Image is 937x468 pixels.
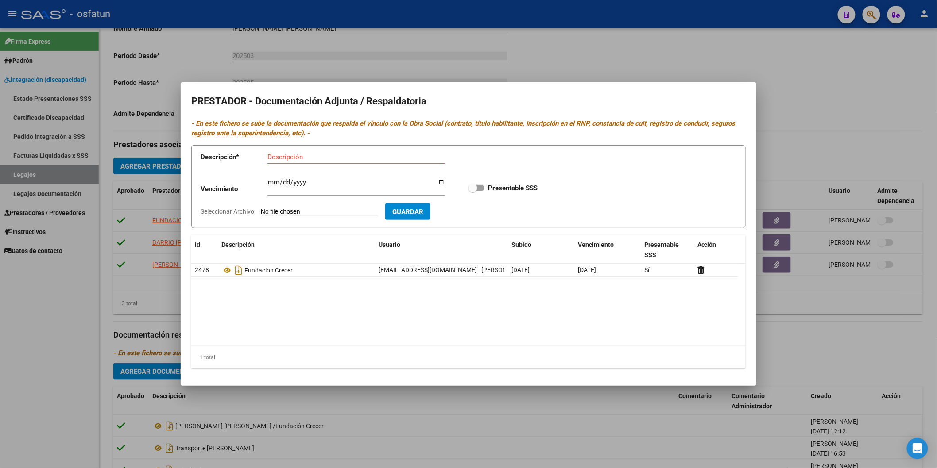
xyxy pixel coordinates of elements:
[221,241,255,248] span: Descripción
[385,203,430,220] button: Guardar
[644,266,649,273] span: Sí
[641,235,694,265] datatable-header-cell: Presentable SSS
[201,208,254,215] span: Seleccionar Archivo
[191,235,218,265] datatable-header-cell: id
[511,266,530,273] span: [DATE]
[907,438,928,459] div: Open Intercom Messenger
[191,93,746,110] h2: PRESTADOR - Documentación Adjunta / Respaldatoria
[379,266,529,273] span: [EMAIL_ADDRESS][DOMAIN_NAME] - [PERSON_NAME]
[379,241,400,248] span: Usuario
[694,235,738,265] datatable-header-cell: Acción
[201,184,267,194] p: Vencimiento
[191,346,746,368] div: 1 total
[392,208,423,216] span: Guardar
[578,266,596,273] span: [DATE]
[195,266,209,273] span: 2478
[233,263,244,277] i: Descargar documento
[578,241,614,248] span: Vencimiento
[508,235,574,265] datatable-header-cell: Subido
[644,241,679,258] span: Presentable SSS
[201,152,267,162] p: Descripción
[218,235,375,265] datatable-header-cell: Descripción
[574,235,641,265] datatable-header-cell: Vencimiento
[375,235,508,265] datatable-header-cell: Usuario
[195,241,200,248] span: id
[191,119,736,138] i: - En este fichero se sube la documentación que respalda el vínculo con la Obra Social (contrato, ...
[511,241,531,248] span: Subido
[488,184,538,192] strong: Presentable SSS
[244,267,293,274] span: Fundacion Crecer
[697,241,716,248] span: Acción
